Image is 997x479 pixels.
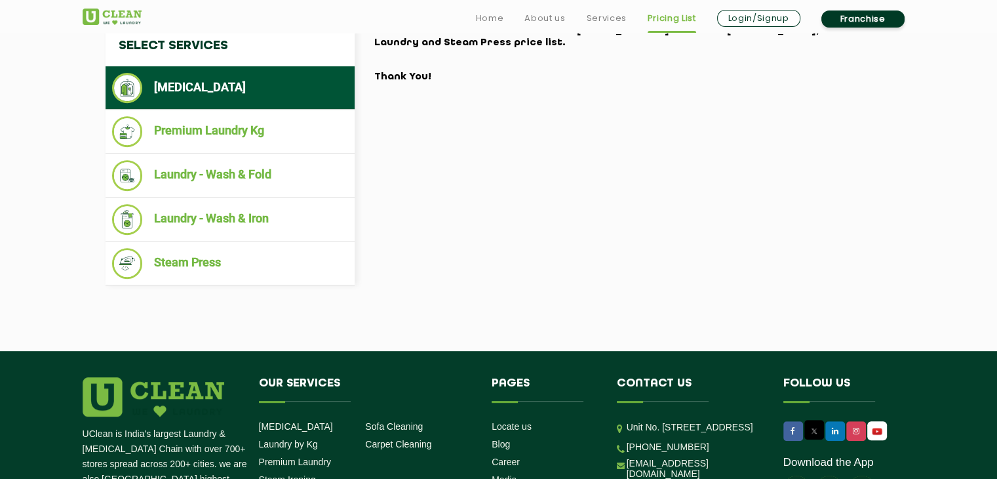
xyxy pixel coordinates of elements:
img: Laundry - Wash & Iron [112,204,143,235]
img: Premium Laundry Kg [112,116,143,147]
li: Laundry - Wash & Fold [112,160,348,191]
a: [MEDICAL_DATA] [259,421,333,432]
a: About us [524,10,565,26]
p: Unit No. [STREET_ADDRESS] [627,420,764,435]
a: Login/Signup [717,10,800,27]
li: [MEDICAL_DATA] [112,73,348,103]
img: Dry Cleaning [112,73,143,103]
a: Pricing List [648,10,696,26]
a: Franchise [821,10,905,28]
img: UClean Laundry and Dry Cleaning [83,9,142,25]
img: UClean Laundry and Dry Cleaning [869,425,886,438]
img: logo.png [83,377,224,417]
a: Blog [492,439,510,449]
h4: Our Services [259,377,473,402]
a: Locate us [492,421,532,432]
a: [PHONE_NUMBER] [627,442,709,452]
li: Laundry - Wash & Iron [112,204,348,235]
a: Download the App [783,456,874,469]
h2: Please contact the store or call us at [PHONE_NUMBER] for latest [MEDICAL_DATA], Premium Laundry ... [374,26,892,83]
img: Laundry - Wash & Fold [112,160,143,191]
a: Home [476,10,504,26]
h4: Contact us [617,377,764,402]
a: Laundry by Kg [259,439,318,449]
a: [EMAIL_ADDRESS][DOMAIN_NAME] [627,458,764,479]
a: Career [492,457,520,467]
a: Premium Laundry [259,457,332,467]
h4: Select Services [106,26,355,66]
a: Sofa Cleaning [365,421,423,432]
a: Services [586,10,626,26]
h4: Follow us [783,377,899,402]
h4: Pages [492,377,597,402]
li: Premium Laundry Kg [112,116,348,147]
a: Carpet Cleaning [365,439,431,449]
li: Steam Press [112,248,348,279]
img: Steam Press [112,248,143,279]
